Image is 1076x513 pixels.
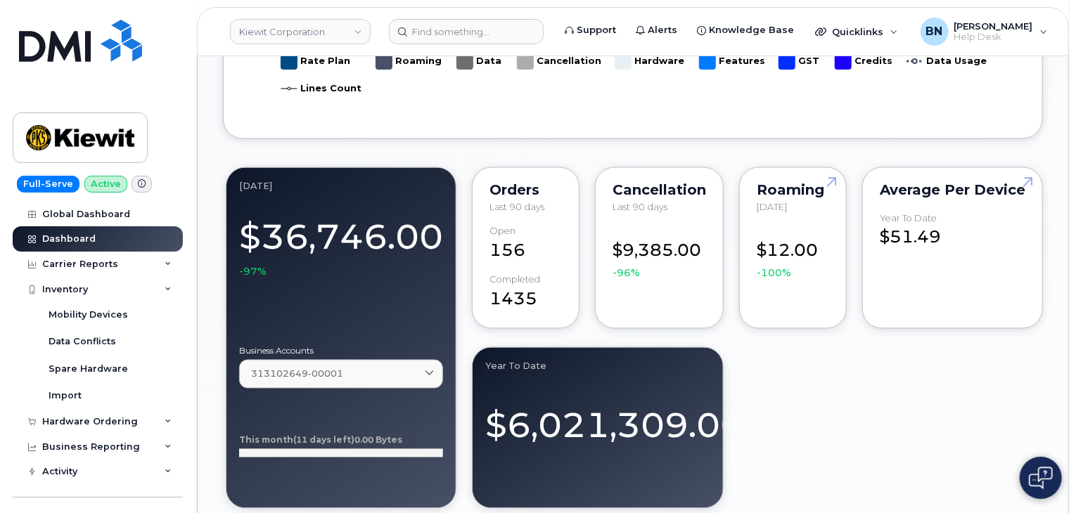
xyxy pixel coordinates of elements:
span: Last 90 days [613,202,667,213]
span: -96% [613,266,640,280]
g: Data [456,48,503,75]
div: Roaming [757,185,829,196]
label: Business Accounts [239,347,443,356]
g: Rate Plan [281,48,350,75]
a: Support [555,16,626,44]
tspan: (11 days left) [293,435,354,446]
div: August 2025 [239,181,443,192]
span: [PERSON_NAME] [954,20,1033,32]
div: Average per Device [880,185,1025,196]
span: 313102649-00001 [251,368,343,381]
a: Knowledge Base [687,16,804,44]
div: Year to Date [485,361,710,372]
div: Orders [489,185,562,196]
g: Features [699,48,765,75]
a: Kiewit Corporation [230,19,371,44]
span: [DATE] [757,202,787,213]
g: Roaming [376,48,442,75]
div: 156 [489,226,562,263]
g: Legend [281,48,987,103]
span: Support [577,23,616,37]
span: Alerts [648,23,677,37]
span: -97% [239,265,267,279]
g: Hardware [615,48,685,75]
g: GST [779,48,821,75]
div: Cancellation [613,185,706,196]
a: Alerts [626,16,687,44]
img: Open chat [1029,467,1053,489]
div: $12.00 [757,226,829,280]
g: Data Usage [907,48,987,75]
a: 313102649-00001 [239,360,443,389]
g: Cancellation [517,48,601,75]
tspan: 0.00 Bytes [354,435,402,446]
span: Help Desk [954,32,1033,43]
g: Credits [835,48,892,75]
span: Quicklinks [832,26,883,37]
div: $9,385.00 [613,226,706,280]
span: BN [926,23,943,40]
div: Quicklinks [805,18,908,46]
div: $6,021,309.00 [485,389,710,450]
span: -100% [757,266,791,280]
div: completed [489,275,540,285]
span: Last 90 days [489,202,544,213]
div: 1435 [489,275,562,311]
div: Open [489,226,515,237]
tspan: This month [239,435,293,446]
g: Lines Count [281,75,361,103]
input: Find something... [389,19,544,44]
div: Brandon Niehaus [911,18,1058,46]
div: Year to Date [880,214,937,224]
div: $36,746.00 [239,209,443,280]
span: Knowledge Base [709,23,794,37]
div: $51.49 [880,214,1025,250]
